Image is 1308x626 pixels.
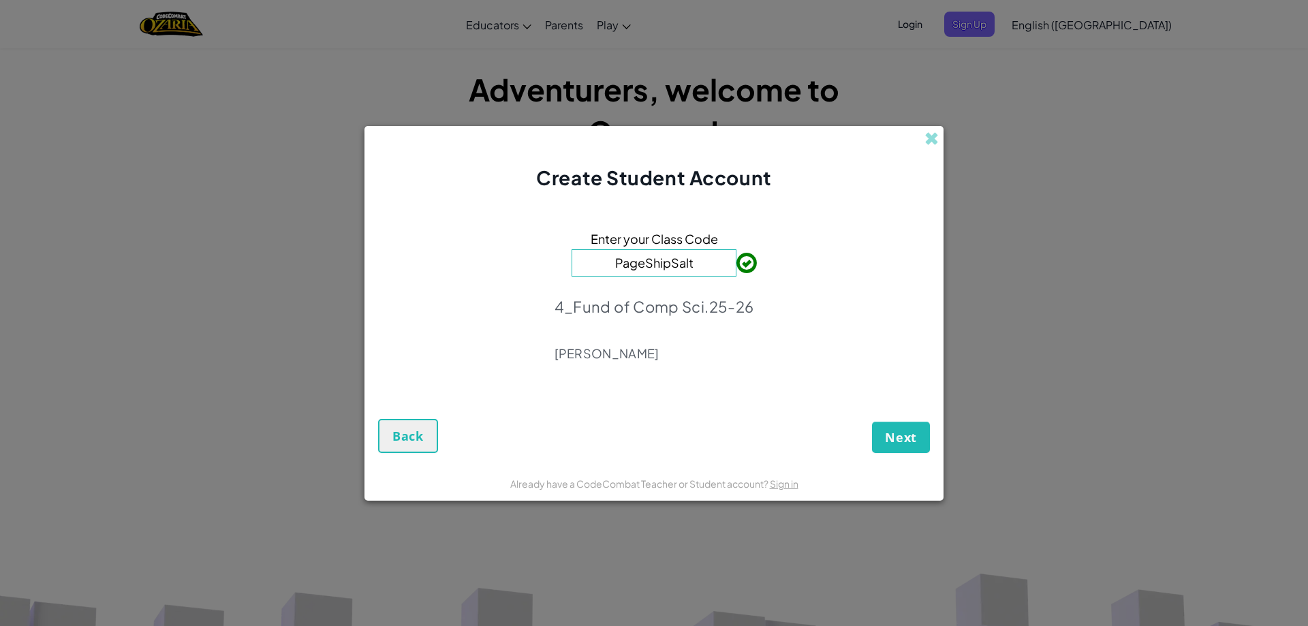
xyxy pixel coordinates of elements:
span: Enter your Class Code [591,229,718,249]
button: Next [872,422,930,453]
button: Back [378,419,438,453]
span: Create Student Account [536,166,771,189]
span: Already have a CodeCombat Teacher or Student account? [510,478,770,490]
p: 4_Fund of Comp Sci.25-26 [555,297,754,316]
a: Sign in [770,478,798,490]
p: [PERSON_NAME] [555,345,754,362]
span: Next [885,429,917,445]
span: Back [392,428,424,444]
